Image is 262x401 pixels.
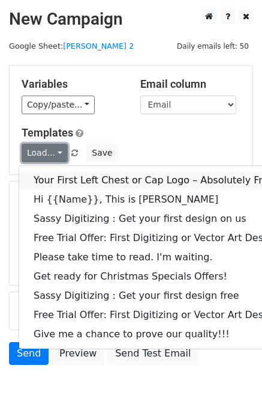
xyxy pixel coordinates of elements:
a: Copy/paste... [22,96,95,114]
iframe: Chat Widget [202,343,262,401]
a: Send Test Email [107,342,198,365]
h5: Variables [22,78,122,91]
button: Save [86,144,118,162]
a: [PERSON_NAME] 2 [63,41,134,51]
a: Preview [52,342,104,365]
h5: Email column [140,78,241,91]
small: Google Sheet: [9,41,134,51]
h2: New Campaign [9,9,253,29]
a: Templates [22,126,73,139]
a: Send [9,342,49,365]
a: Load... [22,144,68,162]
a: Daily emails left: 50 [173,41,253,51]
span: Daily emails left: 50 [173,40,253,53]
